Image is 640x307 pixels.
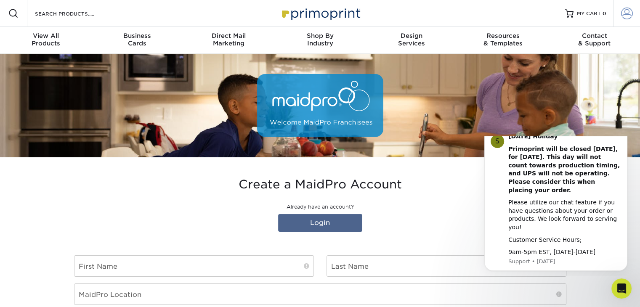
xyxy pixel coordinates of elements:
div: Customer Service Hours; [37,100,149,108]
div: Industry [274,32,366,47]
div: Services [366,32,457,47]
h3: Create a MaidPro Account [74,177,566,192]
a: Resources& Templates [457,27,548,54]
b: Primoprint will be closed [DATE], for [DATE]. This day will not count towards production timing, ... [37,9,148,57]
a: BusinessCards [91,27,183,54]
span: 0 [603,11,606,16]
span: Design [366,32,457,40]
span: Resources [457,32,548,40]
p: Message from Support, sent 1w ago [37,122,149,129]
a: Direct MailMarketing [183,27,274,54]
a: Contact& Support [549,27,640,54]
span: Shop By [274,32,366,40]
div: Cards [91,32,183,47]
span: Business [91,32,183,40]
span: MY CART [577,10,601,17]
div: & Support [549,32,640,47]
iframe: Intercom notifications message [472,136,640,276]
a: Login [278,214,362,232]
div: 9am-5pm EST, [DATE]-[DATE] [37,112,149,120]
div: & Templates [457,32,548,47]
div: Marketing [183,32,274,47]
span: Direct Mail [183,32,274,40]
div: Please utilize our chat feature if you have questions about your order or products. We look forwa... [37,62,149,95]
a: Shop ByIndustry [274,27,366,54]
img: MaidPro [257,74,383,137]
span: Contact [549,32,640,40]
iframe: Intercom live chat [611,278,632,299]
img: Primoprint [278,4,362,22]
a: DesignServices [366,27,457,54]
p: Already have an account? [74,203,566,211]
input: SEARCH PRODUCTS..... [34,8,116,19]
